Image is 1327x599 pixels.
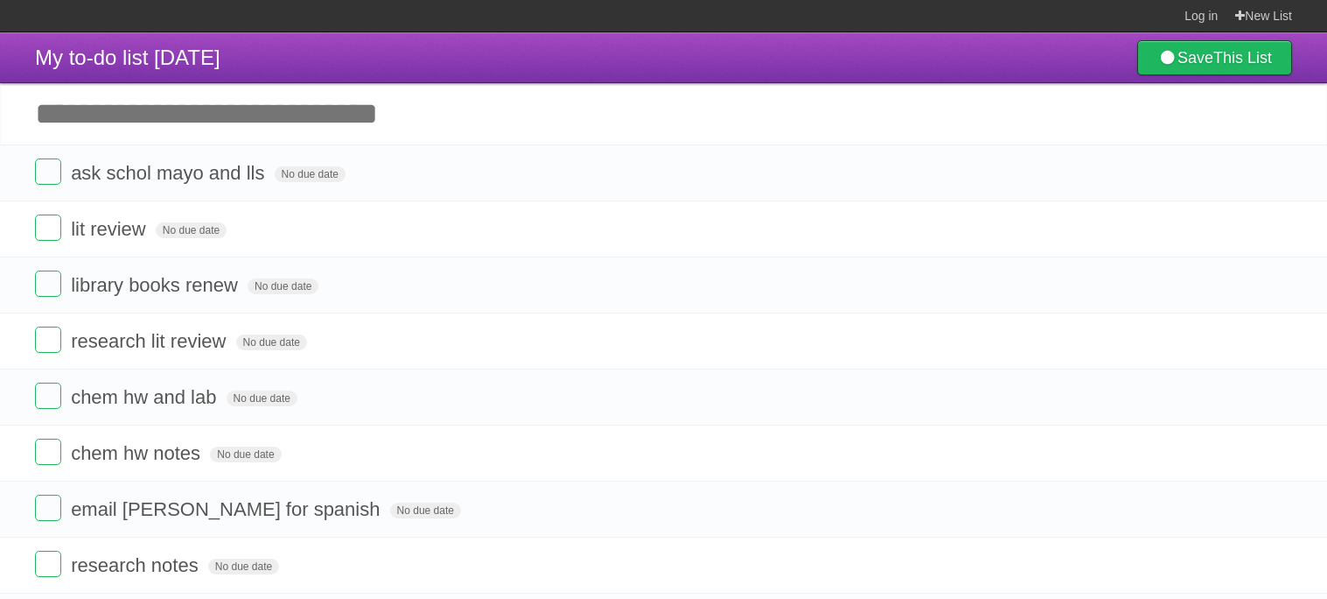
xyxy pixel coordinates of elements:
[71,330,230,352] span: research lit review
[35,215,61,241] label: Done
[35,327,61,353] label: Done
[210,447,281,462] span: No due date
[35,271,61,297] label: Done
[35,439,61,465] label: Done
[71,274,242,296] span: library books renew
[275,166,346,182] span: No due date
[71,162,269,184] span: ask schol mayo and lls
[35,495,61,521] label: Done
[1137,40,1292,75] a: SaveThis List
[1213,49,1272,67] b: This List
[35,383,61,409] label: Done
[236,335,307,350] span: No due date
[156,222,227,238] span: No due date
[71,498,384,520] span: email [PERSON_NAME] for spanish
[208,559,279,574] span: No due date
[248,278,318,294] span: No due date
[390,503,461,518] span: No due date
[71,218,150,240] span: lit review
[227,391,297,406] span: No due date
[71,442,205,464] span: chem hw notes
[35,46,220,69] span: My to-do list [DATE]
[35,159,61,185] label: Done
[71,554,203,576] span: research notes
[71,386,220,408] span: chem hw and lab
[35,551,61,577] label: Done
